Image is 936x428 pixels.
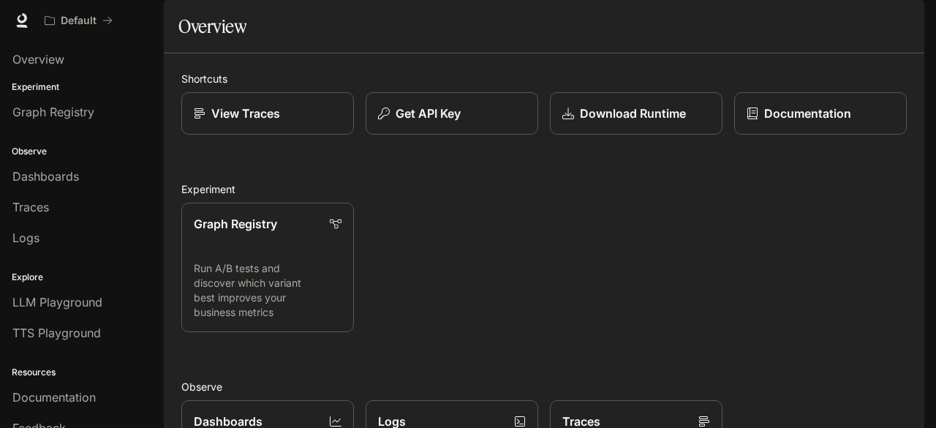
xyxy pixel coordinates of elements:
[580,105,686,122] p: Download Runtime
[211,105,280,122] p: View Traces
[61,15,97,27] p: Default
[38,6,119,35] button: All workspaces
[764,105,851,122] p: Documentation
[194,261,341,320] p: Run A/B tests and discover which variant best improves your business metrics
[734,92,907,135] a: Documentation
[178,12,246,41] h1: Overview
[181,181,907,197] h2: Experiment
[181,92,354,135] a: View Traces
[550,92,722,135] a: Download Runtime
[194,215,277,233] p: Graph Registry
[396,105,461,122] p: Get API Key
[366,92,538,135] button: Get API Key
[181,203,354,332] a: Graph RegistryRun A/B tests and discover which variant best improves your business metrics
[181,379,907,394] h2: Observe
[181,71,907,86] h2: Shortcuts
